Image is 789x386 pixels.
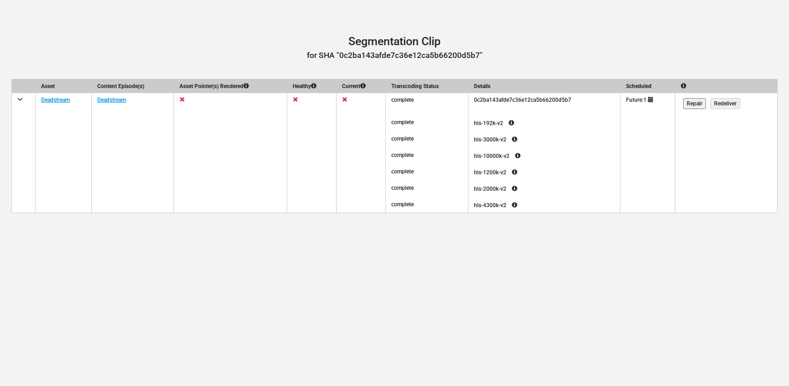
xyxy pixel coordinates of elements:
[683,98,706,109] input: Repair
[385,93,468,114] td: complete
[92,79,174,94] th: Content Episode(s)
[468,114,621,130] div: hls-192k-v2
[11,51,778,60] h3: for SHA "0c2ba143afde7c36e12ca5b66200d5b7"
[386,115,468,129] div: complete
[97,97,126,103] a: Deadstream
[468,93,621,114] td: 0c2ba143afde7c36e12ca5b66200d5b7
[336,79,385,94] th: Current
[468,180,621,196] div: hls-2000k-v2
[174,79,287,94] th: Asset Pointer(s) Rendered
[468,163,621,180] div: hls-1200k-v2
[386,198,468,211] div: complete
[385,79,468,94] th: Transcoding Status
[710,98,740,109] input: Redeliver
[621,93,675,114] td: Future:
[11,35,778,48] h1: Segmentation Clip
[386,148,468,162] div: complete
[621,79,675,94] th: Scheduled
[468,130,621,147] div: hls-3000k-v2
[35,79,91,94] th: Asset
[468,196,621,213] div: hls-4300k-v2
[643,96,647,104] div: 1
[41,97,70,103] a: Deadstream
[468,79,621,94] th: Details
[287,79,336,94] th: Healthy
[386,181,468,195] div: complete
[386,165,468,178] div: complete
[386,132,468,146] div: complete
[468,147,621,163] div: hls-10000k-v2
